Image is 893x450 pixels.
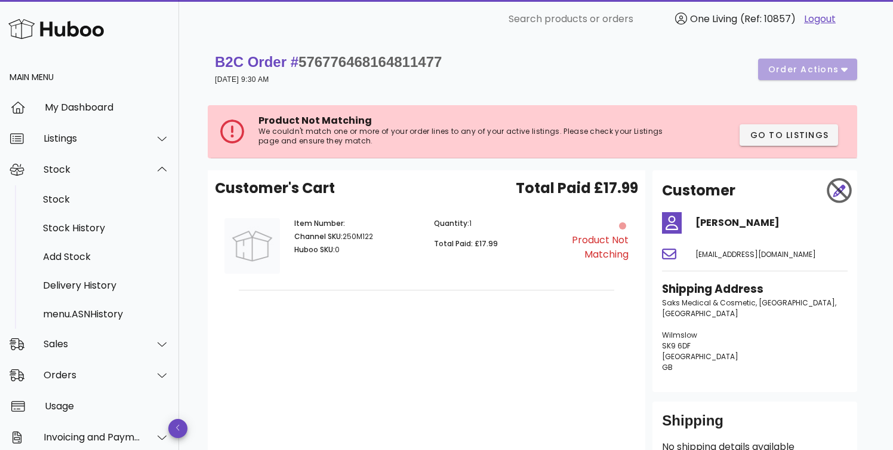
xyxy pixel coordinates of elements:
div: Sales [44,338,141,350]
img: Product Image [224,218,280,274]
img: Huboo Logo [8,16,104,42]
span: Go to Listings [749,129,829,142]
div: Listings [44,133,141,144]
p: 250M122 [294,231,420,242]
div: Stock [43,194,170,205]
div: Stock History [43,222,170,234]
div: Invoicing and Payments [44,431,141,443]
span: Total Paid: £17.99 [434,238,498,249]
strong: B2C Order # [215,54,442,70]
div: Product Not Matching [566,233,629,262]
span: Saks Medical & Cosmetic, [GEOGRAPHIC_DATA], [GEOGRAPHIC_DATA] [662,298,836,319]
h3: Shipping Address [662,281,848,298]
p: 0 [294,244,420,255]
span: Wilmslow [662,330,697,340]
p: We couldn't match one or more of your order lines to any of your active listings. Please check yo... [258,127,681,146]
span: Item Number: [294,218,345,228]
span: Customer's Cart [215,177,335,199]
span: One Living [690,12,737,26]
div: Stock [44,164,141,175]
div: Usage [45,400,170,412]
div: My Dashboard [45,102,170,113]
h2: Customer [662,180,735,201]
span: SK9 6DF [662,341,691,351]
span: [GEOGRAPHIC_DATA] [662,351,738,362]
span: Channel SKU: [294,231,343,241]
div: Orders [44,369,141,381]
div: menu.ASNHistory [43,308,170,320]
button: Go to Listings [740,124,838,146]
div: Add Stock [43,251,170,262]
small: [DATE] 9:30 AM [215,75,269,84]
h4: [PERSON_NAME] [695,216,848,230]
span: (Ref: 10857) [740,12,796,26]
a: Logout [804,12,836,26]
span: 576776468164811477 [298,54,442,70]
span: Product Not Matching [258,114,372,127]
span: [EMAIL_ADDRESS][DOMAIN_NAME] [695,249,816,259]
div: Delivery History [43,280,170,291]
span: Total Paid £17.99 [516,177,638,199]
span: Huboo SKU: [294,244,335,255]
span: GB [662,362,673,372]
div: Shipping [662,411,848,440]
p: 1 [434,218,559,229]
span: Quantity: [434,218,469,228]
